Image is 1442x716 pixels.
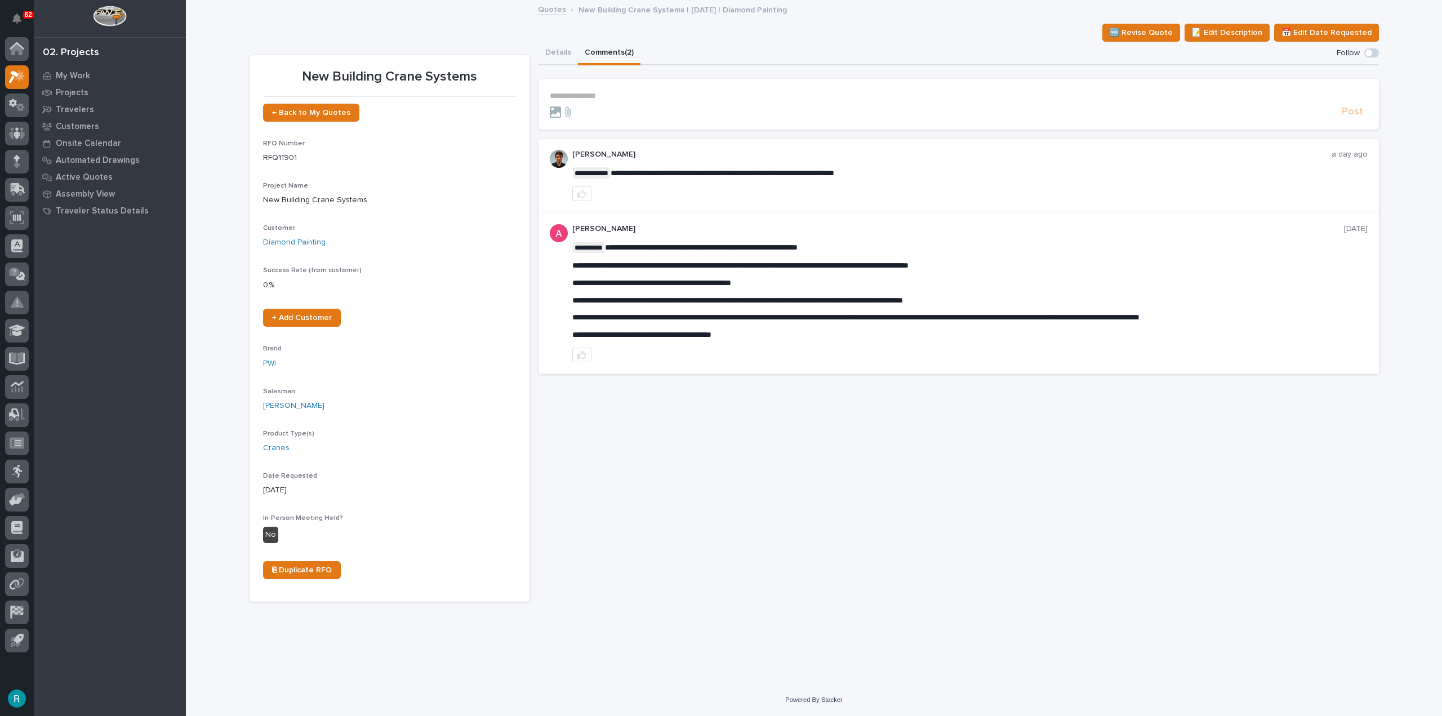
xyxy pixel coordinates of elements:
button: Post [1337,105,1368,118]
button: Notifications [5,7,29,30]
p: Assembly View [56,189,115,199]
span: ⎘ Duplicate RFQ [272,566,332,574]
a: PWI [263,358,276,370]
button: users-avatar [5,687,29,710]
button: 🆕 Revise Quote [1102,24,1180,42]
a: Traveler Status Details [34,202,186,219]
button: 📅 Edit Date Requested [1274,24,1379,42]
div: No [263,527,278,543]
p: RFQ11901 [263,152,516,164]
span: ← Back to My Quotes [272,109,350,117]
span: Post [1342,105,1363,118]
a: Active Quotes [34,168,186,185]
a: Customers [34,118,186,135]
span: 📅 Edit Date Requested [1281,26,1372,39]
p: New Building Crane Systems | [DATE] | Diamond Painting [578,3,787,15]
a: ← Back to My Quotes [263,104,359,122]
a: Projects [34,84,186,101]
button: like this post [572,186,591,201]
p: Onsite Calendar [56,139,121,149]
a: [PERSON_NAME] [263,400,324,412]
button: like this post [572,348,591,362]
p: New Building Crane Systems [263,194,516,206]
span: Salesman [263,388,295,395]
p: Customers [56,122,99,132]
a: Diamond Painting [263,237,326,248]
a: Travelers [34,101,186,118]
p: [DATE] [1344,224,1368,234]
a: Onsite Calendar [34,135,186,152]
a: Assembly View [34,185,186,202]
span: RFQ Number [263,140,305,147]
p: Projects [56,88,88,98]
span: Success Rate (from customer) [263,267,362,274]
span: Project Name [263,183,308,189]
p: Active Quotes [56,172,113,183]
p: 0 % [263,279,516,291]
a: ⎘ Duplicate RFQ [263,561,341,579]
div: 02. Projects [43,47,99,59]
button: Details [538,42,578,65]
p: [PERSON_NAME] [572,150,1332,159]
span: Product Type(s) [263,430,314,437]
img: Workspace Logo [93,6,126,26]
span: Customer [263,225,295,232]
span: Brand [263,345,282,352]
p: Traveler Status Details [56,206,149,216]
span: Date Requested [263,473,317,479]
p: New Building Crane Systems [263,69,516,85]
button: Comments (2) [578,42,640,65]
button: 📝 Edit Description [1185,24,1270,42]
div: Notifications62 [14,14,29,32]
p: a day ago [1332,150,1368,159]
p: [PERSON_NAME] [572,224,1344,234]
span: 🆕 Revise Quote [1110,26,1173,39]
span: 📝 Edit Description [1192,26,1262,39]
a: My Work [34,67,186,84]
a: Cranes [263,442,290,454]
span: + Add Customer [272,314,332,322]
p: 62 [25,11,32,19]
p: Follow [1337,48,1360,58]
span: In-Person Meeting Held? [263,515,343,522]
img: ACg8ocKcMZQ4tabbC1K-lsv7XHeQNnaFu4gsgPufzKnNmz0_a9aUSA=s96-c [550,224,568,242]
a: + Add Customer [263,309,341,327]
a: Quotes [538,2,566,15]
p: My Work [56,71,90,81]
a: Automated Drawings [34,152,186,168]
a: Powered By Stacker [785,696,842,703]
p: Travelers [56,105,94,115]
p: [DATE] [263,484,516,496]
img: AOh14Gjx62Rlbesu-yIIyH4c_jqdfkUZL5_Os84z4H1p=s96-c [550,150,568,168]
p: Automated Drawings [56,155,140,166]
